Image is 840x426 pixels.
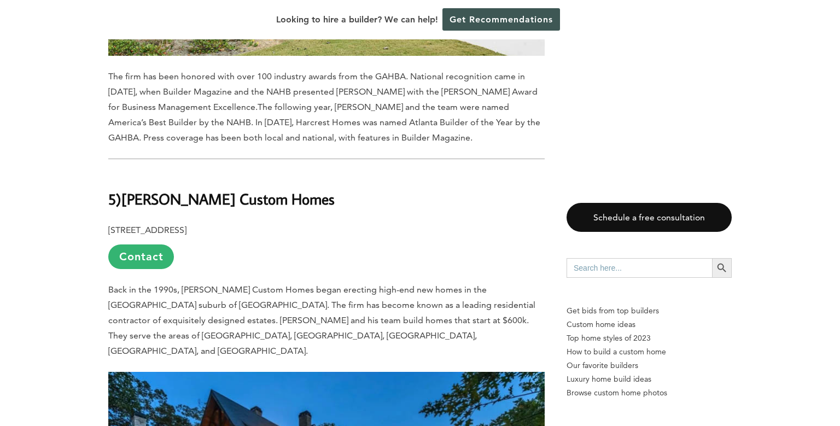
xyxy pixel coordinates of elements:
a: Contact [108,244,174,269]
a: Our favorite builders [567,359,732,372]
p: Get bids from top builders [567,304,732,318]
span: The firm has been honored with over 100 industry awards from the GAHBA. National recognition came... [108,71,538,112]
a: Luxury home build ideas [567,372,732,386]
b: [PERSON_NAME] Custom Homes [121,189,335,208]
svg: Search [716,262,728,274]
span: The following year [258,102,330,112]
a: How to build a custom home [567,345,732,359]
b: 5) [108,189,121,208]
b: [STREET_ADDRESS] [108,225,186,235]
span: Back in the 1990s, [PERSON_NAME] Custom Homes began erecting high-end new homes in the [GEOGRAPHI... [108,284,535,356]
a: Top home styles of 2023 [567,331,732,345]
a: Schedule a free consultation [567,203,732,232]
a: Get Recommendations [442,8,560,31]
span: , [PERSON_NAME] and the team were named America’s Best Builder by the NAHB. In [DATE], Harcrest H... [108,102,540,143]
input: Search here... [567,258,712,278]
a: Browse custom home photos [567,386,732,400]
a: Custom home ideas [567,318,732,331]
